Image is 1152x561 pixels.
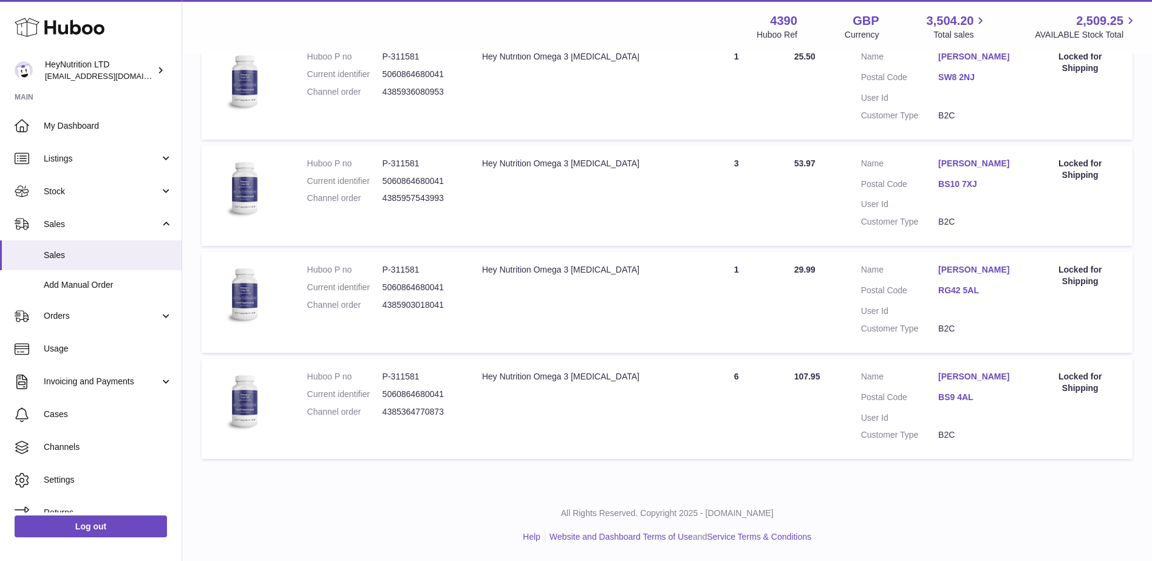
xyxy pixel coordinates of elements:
p: All Rights Reserved. Copyright 2025 - [DOMAIN_NAME] [192,508,1142,519]
dd: P-311581 [383,51,458,63]
dt: Huboo P no [307,264,383,276]
span: Usage [44,343,172,355]
dd: P-311581 [383,371,458,382]
span: 25.50 [794,52,816,61]
img: internalAdmin-4390@internal.huboo.com [15,61,33,80]
dt: Customer Type [861,110,938,121]
div: Currency [845,29,879,41]
dt: Current identifier [307,282,383,293]
div: Locked for Shipping [1040,51,1121,74]
img: 43901725567192.jpeg [214,371,274,432]
a: [PERSON_NAME] [938,371,1015,382]
dt: Customer Type [861,216,938,228]
div: Hey Nutrition Omega 3 [MEDICAL_DATA] [482,371,679,382]
span: Sales [44,250,172,261]
a: RG42 5AL [938,285,1015,296]
a: [PERSON_NAME] [938,51,1015,63]
dt: Huboo P no [307,51,383,63]
div: Hey Nutrition Omega 3 [MEDICAL_DATA] [482,158,679,169]
dd: P-311581 [383,158,458,169]
span: AVAILABLE Stock Total [1035,29,1137,41]
span: Add Manual Order [44,279,172,291]
dt: Customer Type [861,323,938,335]
dd: 5060864680041 [383,175,458,187]
td: 1 [691,39,782,140]
dt: Channel order [307,192,383,204]
dd: P-311581 [383,264,458,276]
dd: 4385957543993 [383,192,458,204]
dd: 5060864680041 [383,389,458,400]
strong: GBP [853,13,879,29]
dt: Postal Code [861,392,938,406]
dt: User Id [861,92,938,104]
a: 2,509.25 AVAILABLE Stock Total [1035,13,1137,41]
span: 2,509.25 [1076,13,1123,29]
div: Locked for Shipping [1040,264,1121,287]
span: 3,504.20 [927,13,974,29]
dt: Name [861,158,938,172]
dd: 4385936080953 [383,86,458,98]
dt: Postal Code [861,72,938,86]
td: 6 [691,359,782,460]
dt: Name [861,371,938,386]
span: Total sales [933,29,987,41]
strong: 4390 [770,13,797,29]
a: 3,504.20 Total sales [927,13,988,41]
dt: Name [861,264,938,279]
div: Hey Nutrition Omega 3 [MEDICAL_DATA] [482,264,679,276]
img: 43901725567192.jpeg [214,264,274,325]
dt: Current identifier [307,69,383,80]
span: Listings [44,153,160,165]
span: Cases [44,409,172,420]
a: [PERSON_NAME] [938,264,1015,276]
dd: B2C [938,429,1015,441]
span: Sales [44,219,160,230]
span: My Dashboard [44,120,172,132]
dt: Channel order [307,86,383,98]
dt: Channel order [307,299,383,311]
a: Log out [15,515,167,537]
dd: 4385364770873 [383,406,458,418]
span: Stock [44,186,160,197]
span: 29.99 [794,265,816,274]
span: Settings [44,474,172,486]
dt: Current identifier [307,175,383,187]
a: Website and Dashboard Terms of Use [550,532,693,542]
div: Huboo Ref [757,29,797,41]
span: Channels [44,441,172,453]
span: 107.95 [794,372,820,381]
li: and [545,531,811,543]
div: Locked for Shipping [1040,371,1121,394]
img: 43901725567192.jpeg [214,158,274,219]
span: Invoicing and Payments [44,376,160,387]
a: [PERSON_NAME] [938,158,1015,169]
dt: User Id [861,305,938,317]
a: BS10 7XJ [938,178,1015,190]
dd: B2C [938,216,1015,228]
div: Locked for Shipping [1040,158,1121,181]
span: Returns [44,507,172,518]
a: Service Terms & Conditions [707,532,811,542]
dd: 5060864680041 [383,69,458,80]
div: HeyNutrition LTD [45,59,154,82]
dt: Channel order [307,406,383,418]
dd: 4385903018041 [383,299,458,311]
span: 53.97 [794,158,816,168]
td: 1 [691,252,782,353]
a: BS9 4AL [938,392,1015,403]
dd: B2C [938,110,1015,121]
dd: 5060864680041 [383,282,458,293]
div: Hey Nutrition Omega 3 [MEDICAL_DATA] [482,51,679,63]
dt: Huboo P no [307,158,383,169]
dt: User Id [861,412,938,424]
span: Orders [44,310,160,322]
span: [EMAIL_ADDRESS][DOMAIN_NAME] [45,71,179,81]
a: Help [523,532,540,542]
dt: Postal Code [861,178,938,193]
dt: Current identifier [307,389,383,400]
dt: Customer Type [861,429,938,441]
dt: Postal Code [861,285,938,299]
dt: Name [861,51,938,66]
img: 43901725567192.jpeg [214,51,274,112]
a: SW8 2NJ [938,72,1015,83]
